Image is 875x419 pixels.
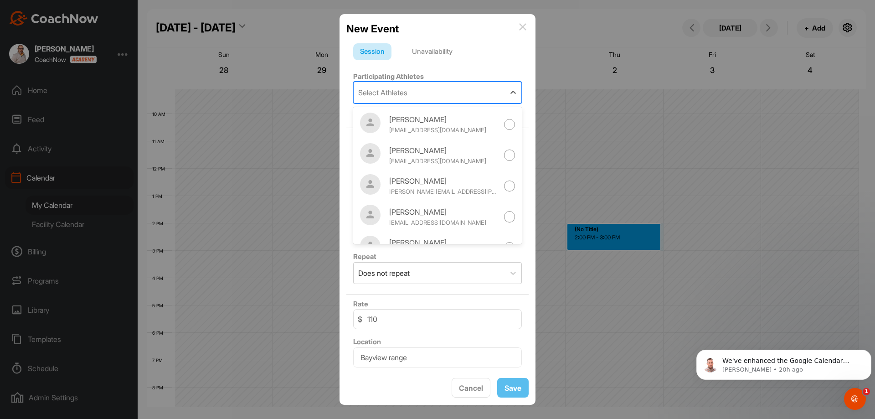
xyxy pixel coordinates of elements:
img: info [519,23,526,31]
label: Participating Athletes [353,72,424,81]
div: [PERSON_NAME] [389,207,499,217]
div: [PERSON_NAME][EMAIL_ADDRESS][PERSON_NAME][DOMAIN_NAME] [389,187,499,197]
div: [PERSON_NAME] [389,237,499,248]
div: Session [353,43,391,61]
button: Cancel [452,378,490,398]
img: square_default-ef6cabf814de5a2bf16c804365e32c732080f9872bdf737d349900a9daf73cf9.png [360,143,381,164]
div: Unavailability [405,43,459,61]
span: We've enhanced the Google Calendar integration for a more seamless experience. If you haven't lin... [30,26,165,124]
div: [PERSON_NAME] [389,114,499,125]
img: square_default-ef6cabf814de5a2bf16c804365e32c732080f9872bdf737d349900a9daf73cf9.png [360,113,381,133]
span: 1 [863,388,870,395]
div: [PERSON_NAME] [389,145,499,156]
input: 0 [353,309,522,329]
div: Does not repeat [358,268,410,279]
div: [PERSON_NAME] [389,176,499,186]
iframe: Intercom notifications message [693,331,875,394]
div: [EMAIL_ADDRESS][DOMAIN_NAME] [389,218,499,228]
div: [EMAIL_ADDRESS][DOMAIN_NAME] [389,157,499,166]
img: square_default-ef6cabf814de5a2bf16c804365e32c732080f9872bdf737d349900a9daf73cf9.png [360,205,381,225]
span: $ [358,314,362,325]
label: Rate [353,300,368,308]
div: + Invite New Athlete [353,106,522,117]
label: Location [353,337,381,346]
label: Repeat [353,252,376,261]
img: square_default-ef6cabf814de5a2bf16c804365e32c732080f9872bdf737d349900a9daf73cf9.png [360,236,381,256]
span: Cancel [459,383,483,393]
img: square_default-ef6cabf814de5a2bf16c804365e32c732080f9872bdf737d349900a9daf73cf9.png [360,174,381,195]
iframe: Intercom live chat [844,388,866,410]
p: Message from Alex, sent 20h ago [30,35,167,43]
h2: New Event [346,21,399,36]
div: Select Athletes [358,87,407,98]
span: Save [504,383,521,393]
button: Save [497,378,529,398]
div: [EMAIL_ADDRESS][DOMAIN_NAME] [389,126,499,135]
